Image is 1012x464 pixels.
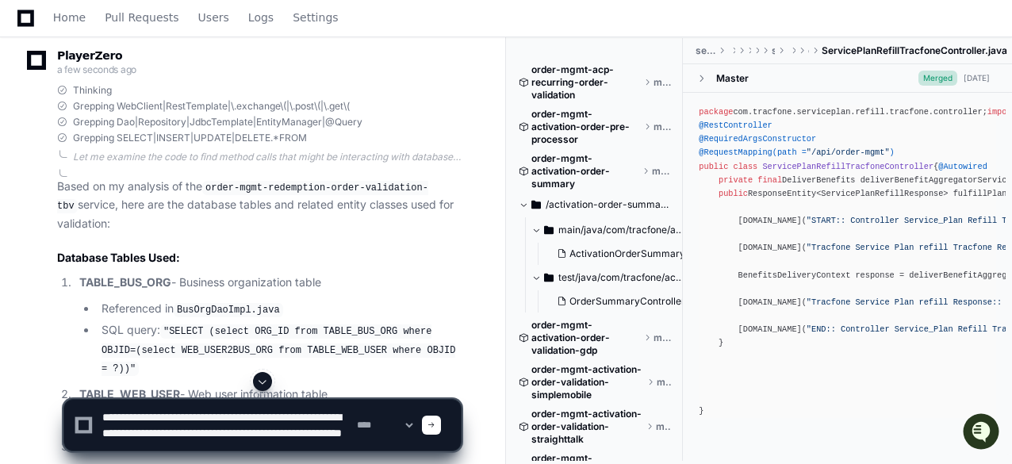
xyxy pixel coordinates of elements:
span: ServicePlanRefillTracfoneController [762,162,933,171]
span: Pylon [158,167,192,178]
span: ActivationOrderSummaryController.java [569,247,751,260]
img: 1756235613930-3d25f9e4-fa56-45dd-b3ad-e072dfbd1548 [16,118,44,147]
span: class [733,162,757,171]
span: Grepping SELECT|INSERT|UPDATE|DELETE.*FROM [73,132,307,144]
div: Master [716,72,749,85]
span: final [757,175,782,185]
button: test/java/com/tracfone/activation/order/summary/controller [531,265,684,290]
div: com.tracfone.serviceplan.refill.tracfone.controller; com.tracfone.serviceplan.refill.tracfone.api... [699,105,996,418]
code: BusOrgDaoImpl.java [174,303,283,317]
button: OrderSummaryControllerTest.java [550,290,687,313]
span: Merged [918,71,957,86]
span: main/java/com/tracfone/activation/order/summary/controller [558,224,684,236]
button: /activation-order-summary/src [519,192,671,217]
span: a few seconds ago [57,63,136,75]
span: order-mgmt-acp-recurring-order-validation [531,63,641,102]
svg: Directory [544,220,554,240]
span: Home [53,13,86,22]
span: OrderSummaryControllerTest.java [569,295,725,308]
span: order-mgmt-activation-order-summary [531,152,639,190]
code: order-mgmt-redemption-order-validation-tbv [57,181,428,214]
span: serviceplan-refill-tracfone [696,44,715,57]
button: ActivationOrderSummaryController.java [550,243,687,265]
div: Start new chat [54,118,260,134]
button: main/java/com/tracfone/activation/order/summary/controller [531,217,684,243]
span: order-mgmt-activation-order-validation-gdp [531,319,641,357]
span: Users [198,13,229,22]
h3: Database Tables Used: [57,250,461,266]
span: order-mgmt-activation-order-pre-processor [531,108,641,146]
span: serviceplan [772,44,775,57]
svg: Directory [531,195,541,214]
span: "/api/order-mgmt" [807,148,890,157]
span: Grepping WebClient|RestTemplate|\.exchange\(|\.post\(|\.get\( [73,100,350,113]
span: public [699,162,728,171]
span: @RequiredArgsConstructor [699,134,816,144]
span: controller [808,44,809,57]
span: @RestController [699,121,772,130]
span: master [654,332,671,344]
span: /activation-order-summary/src [546,198,671,211]
span: package [699,107,733,117]
li: Referenced in [97,300,461,319]
iframe: Open customer support [961,412,1004,454]
li: SQL query: [97,321,461,378]
span: @RequestMapping(path = ) [699,148,894,157]
img: PlayerZero [16,16,48,48]
span: test/java/com/tracfone/activation/order/summary/controller [558,271,684,284]
span: master [654,76,671,89]
p: - Business organization table [79,274,461,292]
span: master [654,121,671,133]
button: Start new chat [270,123,289,142]
div: Let me examine the code to find method calls that might be interacting with databases or other mi... [73,151,461,163]
code: "SELECT (select ORG_ID from TABLE_BUS_ORG where OBJID=(select WEB_USER2BUS_ORG from TABLE_WEB_USE... [102,324,455,376]
span: master [652,165,671,178]
span: @Autowired [938,162,987,171]
span: private [719,175,753,185]
span: Logs [248,13,274,22]
a: Powered byPylon [112,166,192,178]
div: [DATE] [964,72,990,84]
div: We're offline, but we'll be back soon! [54,134,230,147]
span: public [719,189,748,198]
div: Welcome [16,63,289,89]
span: Pull Requests [105,13,178,22]
strong: TABLE_BUS_ORG [79,275,171,289]
span: PlayerZero [57,51,122,60]
span: Grepping Dao|Repository|JdbcTemplate|EntityManager|@Query [73,116,362,128]
svg: Directory [544,268,554,287]
span: Settings [293,13,338,22]
span: ServicePlanRefillTracfoneController.java [822,44,1007,57]
span: Thinking [73,84,112,97]
p: Based on my analysis of the service, here are the database tables and related entity classes used... [57,178,461,233]
span: order-mgmt-activation-order-validation-simplemobile [531,363,644,401]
